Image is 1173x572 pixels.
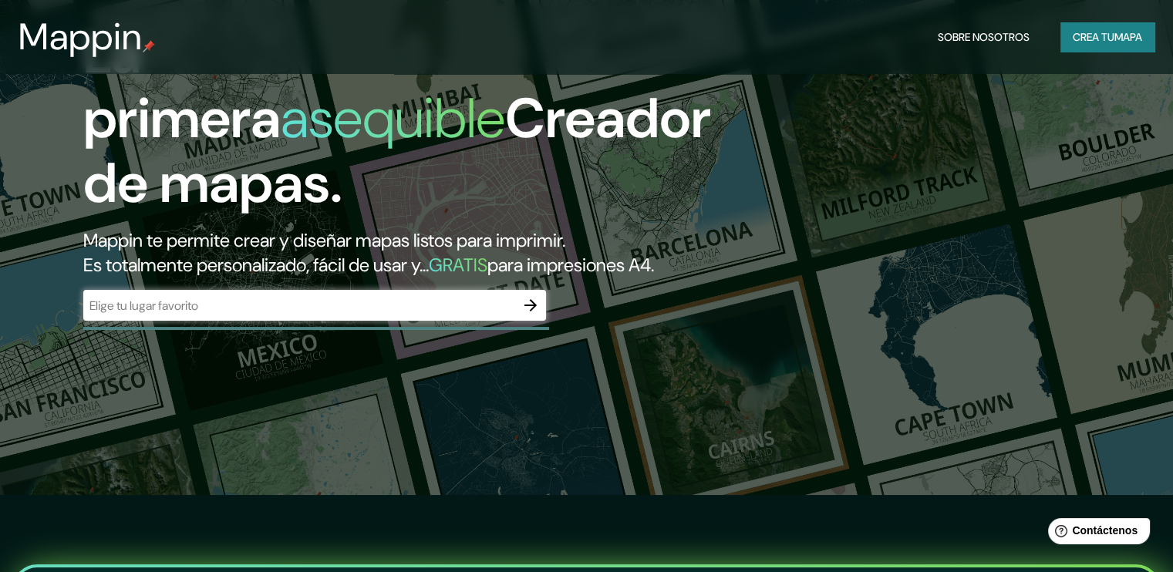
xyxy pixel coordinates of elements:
[1060,22,1154,52] button: Crea tumapa
[1114,30,1142,44] font: mapa
[487,253,654,277] font: para impresiones A4.
[281,82,505,154] font: asequible
[1036,512,1156,555] iframe: Lanzador de widgets de ayuda
[932,22,1036,52] button: Sobre nosotros
[143,40,155,52] img: pin de mapeo
[429,253,487,277] font: GRATIS
[1073,30,1114,44] font: Crea tu
[19,12,143,61] font: Mappin
[83,297,515,315] input: Elige tu lugar favorito
[83,18,281,154] font: La primera
[938,30,1030,44] font: Sobre nosotros
[83,82,711,219] font: Creador de mapas.
[83,228,565,252] font: Mappin te permite crear y diseñar mapas listos para imprimir.
[83,253,429,277] font: Es totalmente personalizado, fácil de usar y...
